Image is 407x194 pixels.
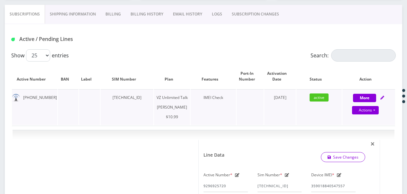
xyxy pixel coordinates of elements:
th: Port-In Number: activate to sort column ascending [237,64,264,89]
a: Billing History [126,5,168,24]
img: Active / Pending Lines [11,38,15,41]
th: Status: activate to sort column ascending [296,64,342,89]
h1: Active / Pending Lines [11,36,133,42]
a: Shipping Information [45,5,101,24]
span: [DATE] [274,95,286,100]
a: Actions [352,106,379,114]
label: Device IMEI [311,170,334,180]
label: Active Number [204,170,232,180]
label: Search: [311,49,396,62]
div: IMEI Check [191,93,236,102]
label: Sim Number [258,170,282,180]
th: Plan: activate to sort column ascending [154,64,190,89]
select: Showentries [26,49,50,62]
a: SUBSCRIPTION CHANGES [227,5,284,24]
th: Active Number: activate to sort column ascending [12,64,57,89]
input: IMEI [311,180,356,192]
input: Sim Number [258,180,302,192]
th: SIM Number: activate to sort column ascending [101,64,153,89]
h1: Line Data [204,152,224,158]
span: active [310,93,329,102]
img: default.png [12,94,20,102]
a: EMAIL HISTORY [168,5,207,24]
label: Show entries [11,49,69,62]
th: BAN: activate to sort column ascending [58,64,78,89]
span: × [370,138,375,149]
input: Active Number [204,180,248,192]
th: Label: activate to sort column ascending [79,64,100,89]
a: LOGS [207,5,227,24]
td: VZ Unlimited Talk [PERSON_NAME] $10.99 [154,89,190,125]
th: Features: activate to sort column ascending [191,64,236,89]
td: [TECHNICAL_ID] [101,89,153,125]
input: Search: [331,49,396,62]
th: Activation Date: activate to sort column ascending [264,64,296,89]
a: Save Changes [321,152,366,162]
a: Billing [101,5,126,24]
td: [PHONE_NUMBER] [12,89,57,125]
a: Subscriptions [5,5,45,24]
th: Action: activate to sort column ascending [342,64,395,89]
button: More [353,94,376,102]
